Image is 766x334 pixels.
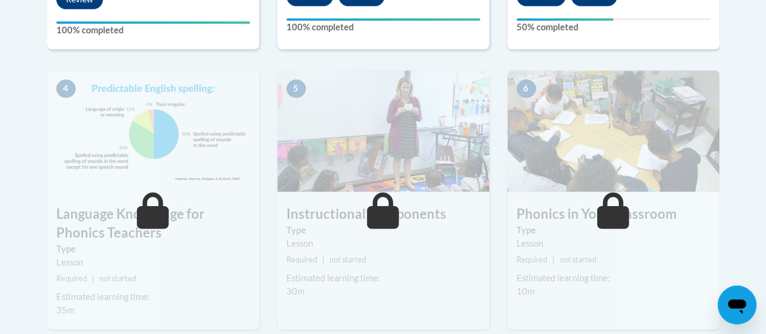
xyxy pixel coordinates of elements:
[92,274,94,283] span: |
[56,79,76,98] span: 4
[277,205,489,224] h3: Instructional Components
[517,79,536,98] span: 6
[286,18,480,21] div: Your progress
[552,255,555,264] span: |
[517,224,710,237] label: Type
[560,255,596,264] span: not started
[517,272,710,285] div: Estimated learning time:
[47,70,259,192] img: Course Image
[286,224,480,237] label: Type
[56,305,74,315] span: 35m
[286,255,317,264] span: Required
[286,237,480,250] div: Lesson
[286,79,306,98] span: 5
[286,21,480,34] label: 100% completed
[56,274,87,283] span: Required
[47,205,259,242] h3: Language Knowledge for Phonics Teachers
[517,286,535,296] span: 10m
[322,255,325,264] span: |
[517,18,613,21] div: Your progress
[56,24,250,37] label: 100% completed
[517,21,710,34] label: 50% completed
[517,255,547,264] span: Required
[277,70,489,192] img: Course Image
[329,255,366,264] span: not started
[507,205,719,224] h3: Phonics in Your Classroom
[99,274,136,283] span: not started
[56,21,250,24] div: Your progress
[56,290,250,304] div: Estimated learning time:
[507,70,719,192] img: Course Image
[718,286,756,324] iframe: Button to launch messaging window
[56,256,250,269] div: Lesson
[517,237,710,250] div: Lesson
[56,242,250,256] label: Type
[286,272,480,285] div: Estimated learning time:
[286,286,305,296] span: 30m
